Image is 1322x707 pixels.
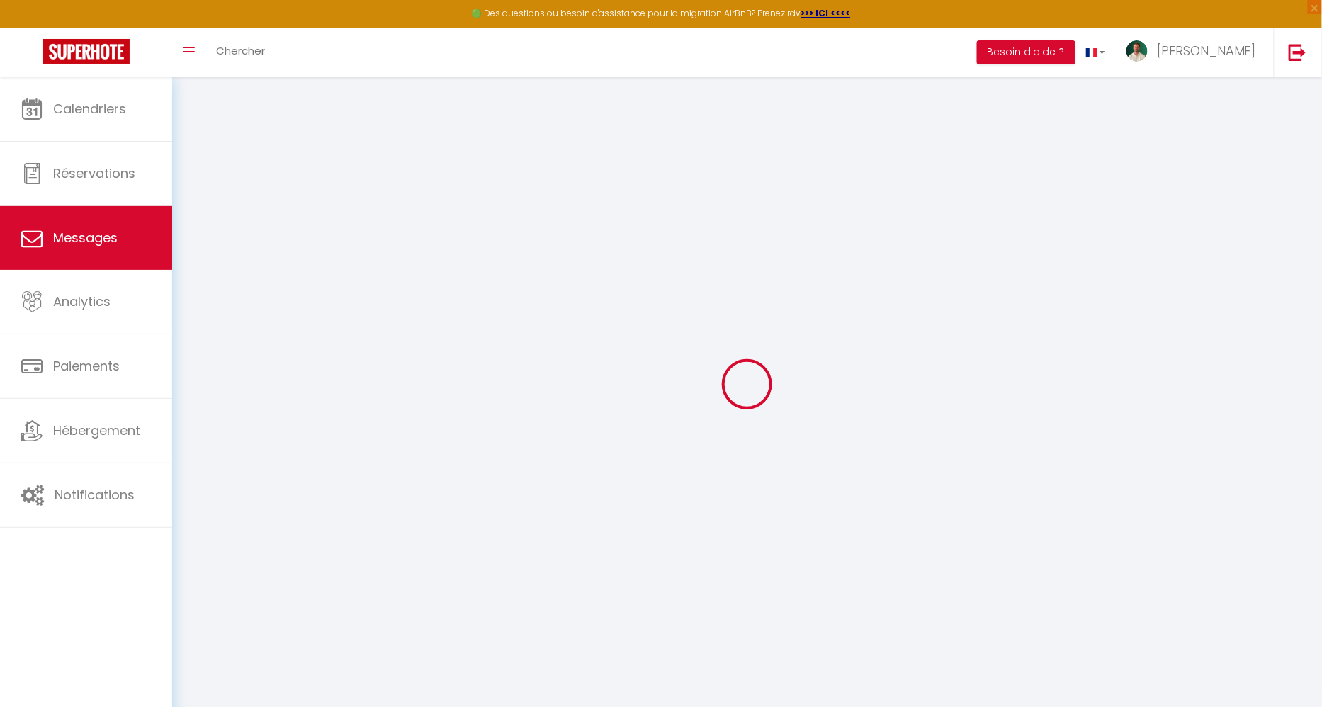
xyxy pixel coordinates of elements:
[216,43,265,58] span: Chercher
[801,7,851,19] a: >>> ICI <<<<
[53,164,135,182] span: Réservations
[53,357,120,375] span: Paiements
[205,28,276,77] a: Chercher
[53,422,140,439] span: Hébergement
[53,293,111,310] span: Analytics
[1116,28,1274,77] a: ... [PERSON_NAME]
[1289,43,1306,61] img: logout
[977,40,1075,64] button: Besoin d'aide ?
[43,39,130,64] img: Super Booking
[55,486,135,504] span: Notifications
[53,229,118,247] span: Messages
[53,100,126,118] span: Calendriers
[1126,40,1148,62] img: ...
[1157,42,1256,60] span: [PERSON_NAME]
